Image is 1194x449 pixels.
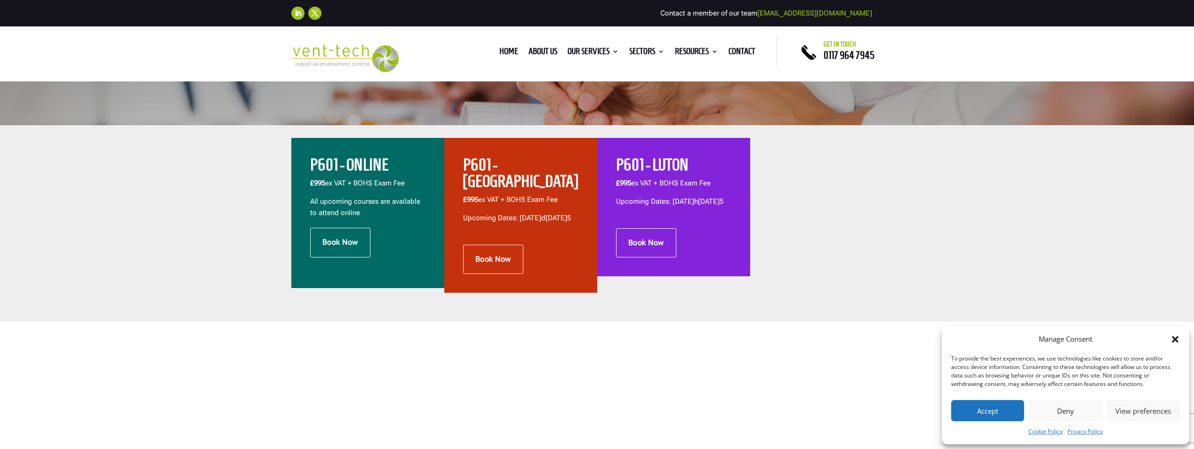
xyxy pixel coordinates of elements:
[616,157,731,178] h2: P601 - LUTON
[310,157,425,178] h2: P601 - ONLINE
[824,49,874,61] a: 0117 964 7945
[310,197,420,217] span: All upcoming courses are available to attend online
[568,48,619,58] a: Our Services
[291,44,399,72] img: 2023-09-27T08_35_16.549ZVENT-TECH---Clear-background
[951,354,1179,388] div: To provide the best experiences, we use technologies like cookies to store and/or access device i...
[463,157,578,194] h2: P601 - [GEOGRAPHIC_DATA]
[1029,400,1102,421] button: Deny
[757,9,872,17] a: [EMAIL_ADDRESS][DOMAIN_NAME]
[729,48,755,58] a: Contact
[310,179,325,187] b: £995
[629,48,665,58] a: Sectors
[463,195,478,204] span: £995
[310,228,370,257] a: Book Now
[463,245,523,274] a: Book Now
[660,9,872,17] span: Contact a member of our team
[1039,334,1092,345] div: Manage Consent
[499,48,518,58] a: Home
[616,178,731,196] p: ex VAT + BOHS Exam Fee
[616,179,631,187] span: £995
[824,40,856,48] span: Get in touch
[1067,426,1103,437] a: Privacy Policy
[1028,426,1063,437] a: Cookie Policy
[951,400,1024,421] button: Accept
[529,48,557,58] a: About us
[675,48,718,58] a: Resources
[1170,335,1180,344] div: Close dialog
[310,178,425,196] p: ex VAT + BOHS Exam Fee
[463,194,578,213] p: ex VAT + BOHS Exam Fee
[291,7,305,20] a: Follow on LinkedIn
[1107,400,1180,421] button: View preferences
[463,213,578,224] p: Upcoming Dates: [DATE]d[DATE]5
[616,228,676,257] a: Book Now
[308,7,321,20] a: Follow on X
[616,196,731,208] p: Upcoming Dates: [DATE]h[DATE]5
